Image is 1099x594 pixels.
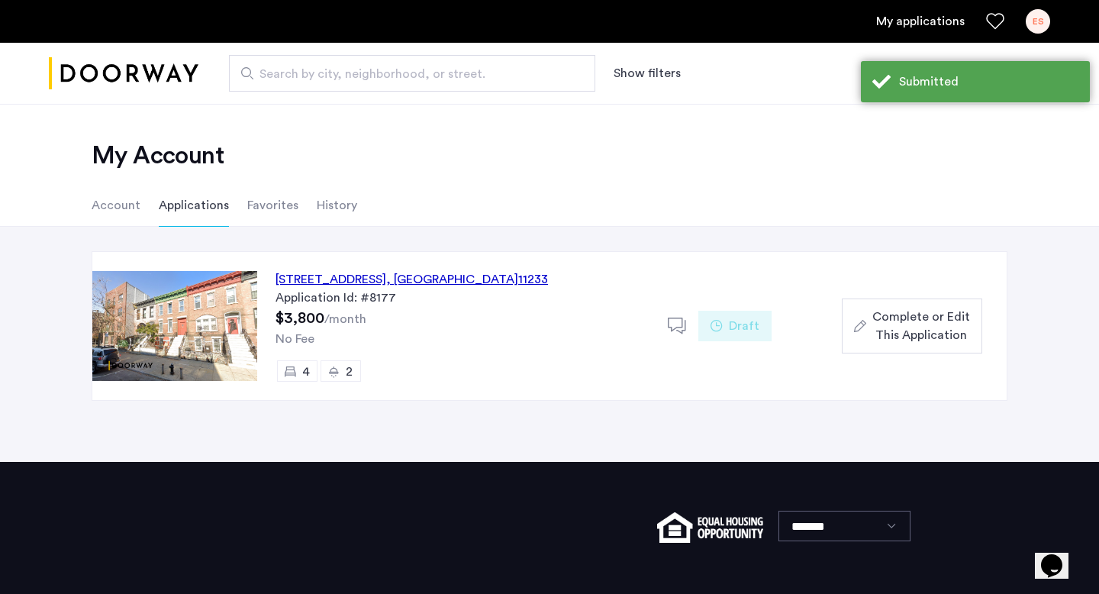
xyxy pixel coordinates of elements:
[259,65,553,83] span: Search by city, neighborhood, or street.
[159,184,229,227] li: Applications
[729,317,759,335] span: Draft
[302,366,310,378] span: 4
[842,299,982,353] button: button
[92,140,1007,171] h2: My Account
[324,313,366,325] sub: /month
[317,184,357,227] li: History
[614,64,681,82] button: Show or hide filters
[1035,533,1084,579] iframe: chat widget
[276,333,314,345] span: No Fee
[778,511,910,541] select: Language select
[899,73,1078,91] div: Submitted
[49,45,198,102] a: Cazamio logo
[872,308,970,344] span: Complete or Edit This Application
[247,184,298,227] li: Favorites
[276,289,649,307] div: Application Id: #8177
[276,270,548,289] div: [STREET_ADDRESS] 11233
[986,12,1004,31] a: Favorites
[657,512,763,543] img: equal-housing.png
[92,271,257,381] img: Apartment photo
[876,12,965,31] a: My application
[346,366,353,378] span: 2
[229,55,595,92] input: Apartment Search
[92,184,140,227] li: Account
[49,45,198,102] img: logo
[276,311,324,326] span: $3,800
[386,273,518,286] span: , [GEOGRAPHIC_DATA]
[1026,9,1050,34] div: ES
